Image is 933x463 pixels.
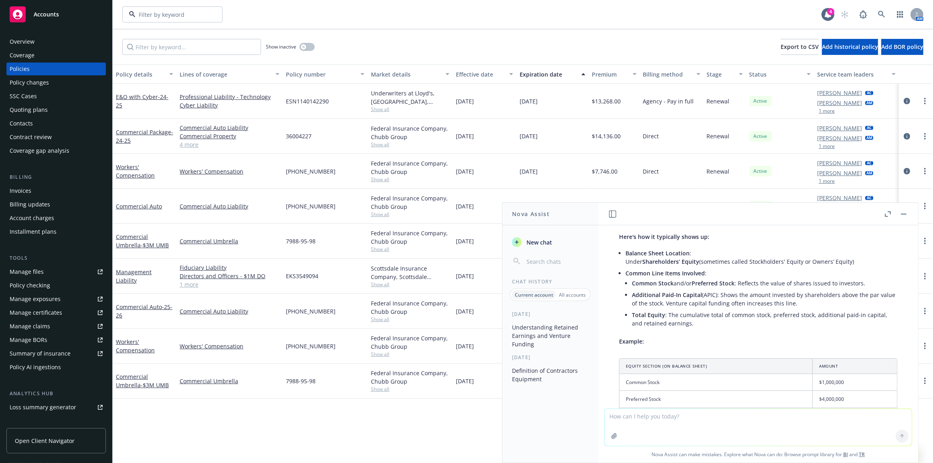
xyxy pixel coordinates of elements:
div: Billing method [643,70,692,79]
div: Federal Insurance Company, Chubb Group [371,159,449,176]
div: 4 [827,8,834,15]
div: Federal Insurance Company, Chubb Group [371,334,449,351]
a: 1 more [180,280,279,289]
span: Show all [371,386,449,392]
li: : The cumulative total of common stock, preferred stock, additional paid-in capital, and retained... [632,309,897,329]
span: [DATE] [456,202,474,210]
a: more [920,201,930,211]
p: : Under (sometimes called Stockholders' Equity or Owners’ Equity) [625,249,897,266]
a: Contract review [6,131,106,144]
span: Show all [371,106,449,113]
a: Commercial Umbrella [180,377,279,385]
div: Manage BORs [10,334,47,346]
span: Show all [371,246,449,253]
span: Common Stock [632,279,674,287]
div: Policy number [286,70,356,79]
span: Renewal [707,167,730,176]
span: Direct [643,132,659,140]
th: Equity Section (on Balance Sheet) [619,359,813,374]
span: $7,746.00 [592,167,617,176]
a: Switch app [892,6,908,22]
span: Export to CSV [781,43,819,51]
p: : [625,269,897,277]
a: Commercial Umbrella [116,373,169,389]
div: Premium [592,70,627,79]
div: Coverage gap analysis [10,144,69,157]
a: more [920,131,930,141]
button: Add historical policy [822,39,878,55]
span: Show all [371,141,449,148]
span: Open Client Navigator [15,437,75,445]
div: Overview [10,35,34,48]
div: Tools [6,254,106,262]
button: New chat [509,235,592,249]
div: Federal Insurance Company, Chubb Group [371,229,449,246]
a: Start snowing [837,6,853,22]
span: $13,268.00 [592,97,621,105]
div: Federal Insurance Company, Chubb Group [371,299,449,316]
button: 1 more [819,179,835,184]
span: [DATE] [456,132,474,140]
span: Common Line Items Involved [625,269,705,277]
span: Show all [371,176,449,183]
span: 36004227 [286,132,312,140]
div: Installment plans [10,225,57,238]
button: Export to CSV [781,39,819,55]
span: - $3M UMB [141,241,169,249]
a: Manage exposures [6,293,106,305]
span: Shareholders’ Equity [642,258,699,265]
span: Active [753,133,769,140]
a: circleInformation [902,96,912,106]
div: Market details [371,70,441,79]
div: Stage [707,70,734,79]
span: ESN1140142290 [286,97,329,105]
span: [DATE] [520,202,538,210]
a: Commercial Auto Liability [180,307,279,315]
a: [PERSON_NAME] [817,169,862,177]
div: Federal Insurance Company, Chubb Group [371,124,449,141]
div: Expiration date [520,70,577,79]
span: Additional Paid-In Capital [632,291,702,299]
a: Overview [6,35,106,48]
td: Additional Paid-In Capital (APIC) [619,408,813,425]
span: - 24-25 [116,128,173,144]
td: $10,000,000 [813,408,897,425]
button: Policy details [113,65,176,84]
div: Billing [6,173,106,181]
div: Manage files [10,265,44,278]
span: $14,136.00 [592,132,621,140]
a: Coverage gap analysis [6,144,106,157]
span: Direct [643,167,659,176]
button: Understanding Retained Earnings and Venture Funding [509,321,592,351]
div: Account charges [10,212,54,224]
div: Scottsdale Insurance Company, Scottsdale Insurance Company (Nationwide), E-Risk Services, CRC Group [371,264,449,281]
a: Quoting plans [6,103,106,116]
button: Policy number [283,65,368,84]
a: Workers' Compensation [116,163,155,179]
span: Active [753,97,769,105]
a: Commercial Property [180,132,279,140]
span: [DATE] [456,97,474,105]
span: [DATE] [520,167,538,176]
li: and/or : Reflects the value of shares issued to investors. [632,277,897,289]
a: Professional Liability - Technology [180,93,279,101]
a: [PERSON_NAME] [817,124,862,132]
span: Show inactive [266,43,296,50]
a: more [920,341,930,351]
a: Commercial Auto [116,303,172,319]
span: Preferred Stock [692,279,735,287]
div: Coverage [10,49,34,62]
div: Analytics hub [6,390,106,398]
span: Add BOR policy [881,43,923,51]
span: New chat [525,238,552,247]
span: Show all [371,281,449,288]
button: Status [746,65,814,84]
span: Nova Assist can make mistakes. Explore what Nova can do: Browse prompt library for and [601,446,915,463]
a: Manage BORs [6,334,106,346]
span: [DATE] [520,97,538,105]
a: Commercial Umbrella [180,237,279,245]
input: Filter by keyword [136,10,206,19]
td: $4,000,000 [813,391,897,408]
div: [DATE] [502,354,598,361]
div: Chat History [502,278,598,285]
